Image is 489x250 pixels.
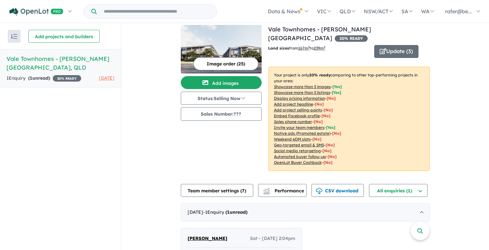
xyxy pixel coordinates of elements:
[181,92,262,105] button: Status:Selling Now
[445,8,472,15] span: rafer@be...
[274,160,322,165] u: OpenLot Buyer Cashback
[181,203,430,222] div: [DATE]
[268,45,369,51] p: from
[6,54,114,72] h5: Vale Townhomes - [PERSON_NAME][GEOGRAPHIC_DATA] , QLD
[274,154,326,159] u: Automated buyer follow-up
[274,148,321,153] u: Social media retargeting
[9,8,63,16] img: Openlot PRO Logo White
[326,125,335,130] span: [ Yes ]
[324,108,333,112] span: [ No ]
[258,184,307,197] button: Performance
[30,75,32,81] span: 1
[263,190,270,194] img: bar-chart.svg
[181,76,262,89] button: Add images
[6,74,81,82] div: 1 Enquir y
[324,45,325,49] sup: 2
[328,154,337,159] span: [No]
[274,108,322,112] u: Add project selling-points
[263,188,269,191] img: line-chart.svg
[298,46,310,51] u: 167 m
[314,46,325,51] u: 239 m
[369,184,428,197] button: All enquiries (1)
[268,46,289,51] b: Land sizes
[181,107,262,121] button: Sales Number:???
[274,125,324,130] u: Invite your team members
[327,96,336,101] span: [ No ]
[316,188,322,194] img: download icon
[181,184,253,197] button: Team member settings (7)
[332,84,342,89] span: [ Yes ]
[326,142,335,147] span: [No]
[274,142,324,147] u: Geo-targeted email & SMS
[274,137,311,142] u: Weekend eDM slots
[11,34,17,39] img: sort.svg
[193,57,258,70] button: Image order (25)
[274,113,320,118] u: Embed Facebook profile
[250,235,295,243] span: Sat - [DATE] 2:04pm
[203,209,247,215] span: - 1 Enquir y
[268,26,371,42] a: Vale Townhomes - [PERSON_NAME][GEOGRAPHIC_DATA]
[99,75,114,81] span: [DATE]
[181,25,262,74] img: Vale Townhomes - Bray Park
[28,30,100,43] button: Add projects and builders
[309,73,331,77] b: 20 % ready
[332,90,341,95] span: [ Yes ]
[332,131,341,136] span: [No]
[374,45,418,58] button: Update (3)
[274,84,331,89] u: Showcase more than 3 images
[321,113,331,118] span: [ No ]
[188,235,227,243] a: [PERSON_NAME]
[225,209,247,215] strong: ( unread)
[323,160,332,165] span: [No]
[315,102,324,107] span: [ No ]
[322,148,331,153] span: [No]
[274,90,330,95] u: Showcase more than 3 listings
[335,35,368,42] span: 20 % READY
[310,46,325,51] span: to
[53,75,81,82] span: 20 % READY
[312,137,321,142] span: [No]
[188,235,227,241] span: [PERSON_NAME]
[264,188,304,194] span: Performance
[308,45,310,49] sup: 2
[274,119,312,124] u: Sales phone number
[98,5,215,18] input: Try estate name, suburb, builder or developer
[227,209,230,215] span: 1
[314,119,323,124] span: [ No ]
[268,67,430,171] p: Your project is only comparing to other top-performing projects in your area: - - - - - - - - - -...
[274,102,313,107] u: Add project headline
[242,188,244,194] span: 7
[274,96,325,101] u: Display pricing information
[28,75,50,81] strong: ( unread)
[274,131,331,136] u: Native ads (Promoted estate)
[311,184,364,197] button: CSV download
